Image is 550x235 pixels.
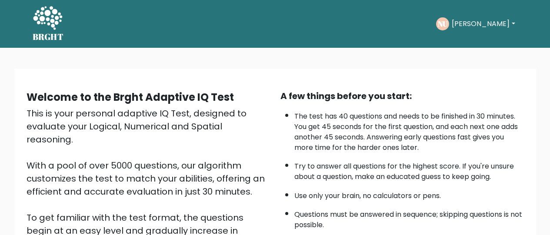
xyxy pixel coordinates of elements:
li: Questions must be answered in sequence; skipping questions is not possible. [294,205,524,230]
div: A few things before you start: [280,89,524,103]
text: NU [438,19,448,29]
li: Use only your brain, no calculators or pens. [294,186,524,201]
h5: BRGHT [33,32,64,42]
li: The test has 40 questions and needs to be finished in 30 minutes. You get 45 seconds for the firs... [294,107,524,153]
button: [PERSON_NAME] [449,18,517,30]
li: Try to answer all questions for the highest score. If you're unsure about a question, make an edu... [294,157,524,182]
b: Welcome to the Brght Adaptive IQ Test [27,90,234,104]
a: BRGHT [33,3,64,44]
